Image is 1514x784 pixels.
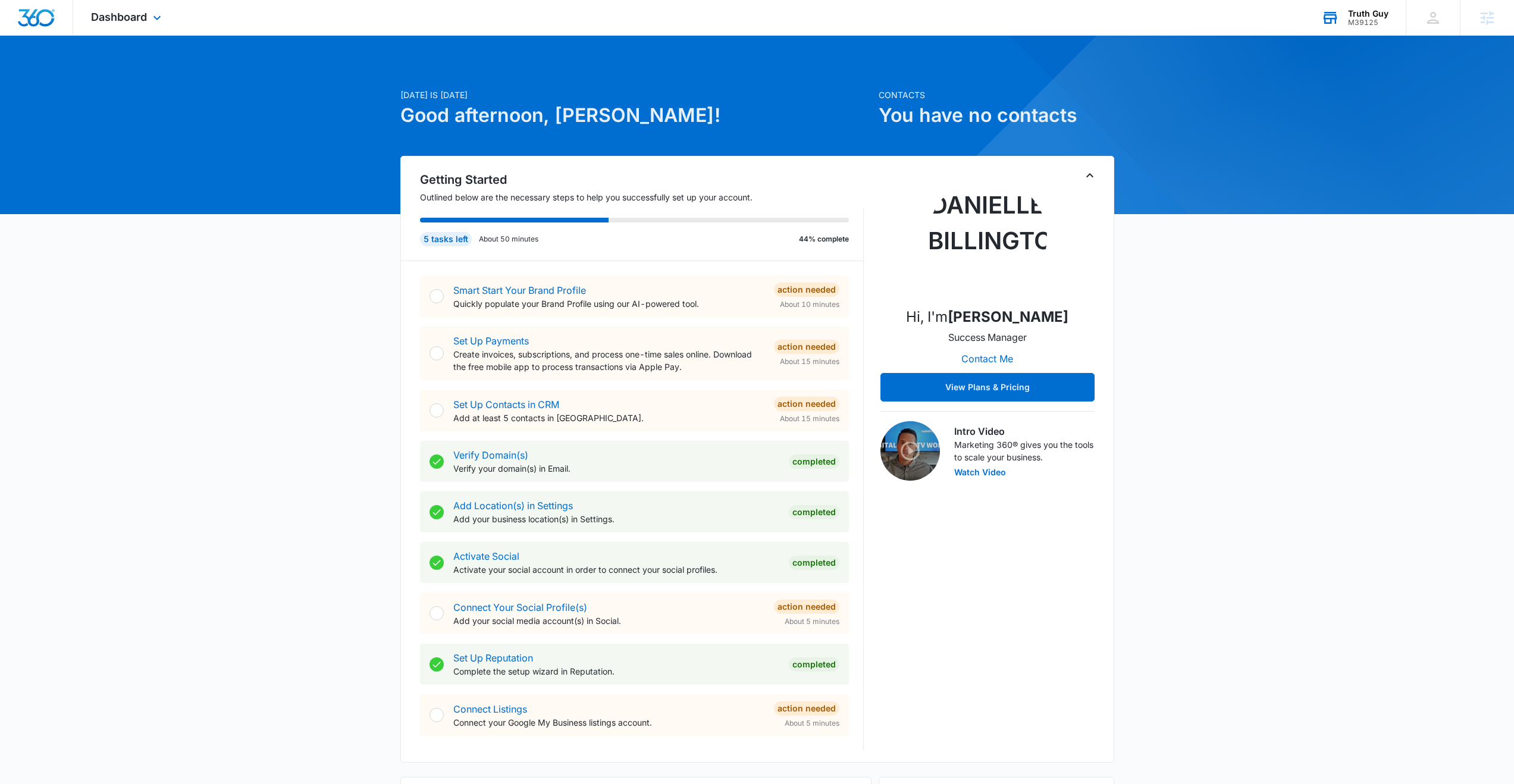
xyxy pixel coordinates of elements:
[780,299,839,310] span: About 10 minutes
[420,191,864,203] p: Outlined below are the necessary steps to help you successfully set up your account.
[1348,9,1388,18] div: account name
[420,232,472,246] div: 5 tasks left
[948,330,1027,344] p: Success Manager
[880,373,1095,402] button: View Plans & Pricing
[453,449,528,461] a: Verify Domain(s)
[453,284,586,296] a: Smart Start Your Brand Profile
[453,614,764,627] p: Add your social media account(s) in Social.
[1348,18,1388,27] div: account id
[453,601,587,613] a: Connect Your Social Profile(s)
[880,421,940,481] img: Intro Video
[453,652,533,664] a: Set Up Reputation
[789,454,839,469] div: Completed
[400,101,872,130] h1: Good afternoon, [PERSON_NAME]!
[453,665,779,678] p: Complete the setup wizard in Reputation.
[453,500,573,512] a: Add Location(s) in Settings
[879,101,1114,130] h1: You have no contacts
[799,234,849,244] p: 44% complete
[91,11,147,23] span: Dashboard
[928,178,1047,297] img: Danielle Billington
[774,600,839,614] div: Action Needed
[774,397,839,411] div: Action Needed
[453,335,529,347] a: Set Up Payments
[400,89,872,101] p: [DATE] is [DATE]
[780,413,839,424] span: About 15 minutes
[453,563,779,576] p: Activate your social account in order to connect your social profiles.
[789,556,839,570] div: Completed
[479,234,538,244] p: About 50 minutes
[453,399,559,410] a: Set Up Contacts in CRM
[453,348,764,373] p: Create invoices, subscriptions, and process one-time sales online. Download the free mobile app t...
[453,550,519,562] a: Activate Social
[948,308,1068,325] strong: [PERSON_NAME]
[789,505,839,519] div: Completed
[453,412,764,424] p: Add at least 5 contacts in [GEOGRAPHIC_DATA].
[453,716,764,729] p: Connect your Google My Business listings account.
[789,657,839,672] div: Completed
[954,424,1095,438] h3: Intro Video
[906,306,1068,328] p: Hi, I'm
[785,616,839,627] span: About 5 minutes
[774,340,839,354] div: Action Needed
[453,513,779,525] p: Add your business location(s) in Settings.
[949,344,1025,373] button: Contact Me
[453,703,527,715] a: Connect Listings
[774,283,839,297] div: Action Needed
[954,468,1006,476] button: Watch Video
[1083,168,1097,183] button: Toggle Collapse
[453,297,764,310] p: Quickly populate your Brand Profile using our AI-powered tool.
[954,438,1095,463] p: Marketing 360® gives you the tools to scale your business.
[780,356,839,367] span: About 15 minutes
[785,718,839,729] span: About 5 minutes
[420,171,864,189] h2: Getting Started
[453,462,779,475] p: Verify your domain(s) in Email.
[774,701,839,716] div: Action Needed
[879,89,1114,101] p: Contacts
